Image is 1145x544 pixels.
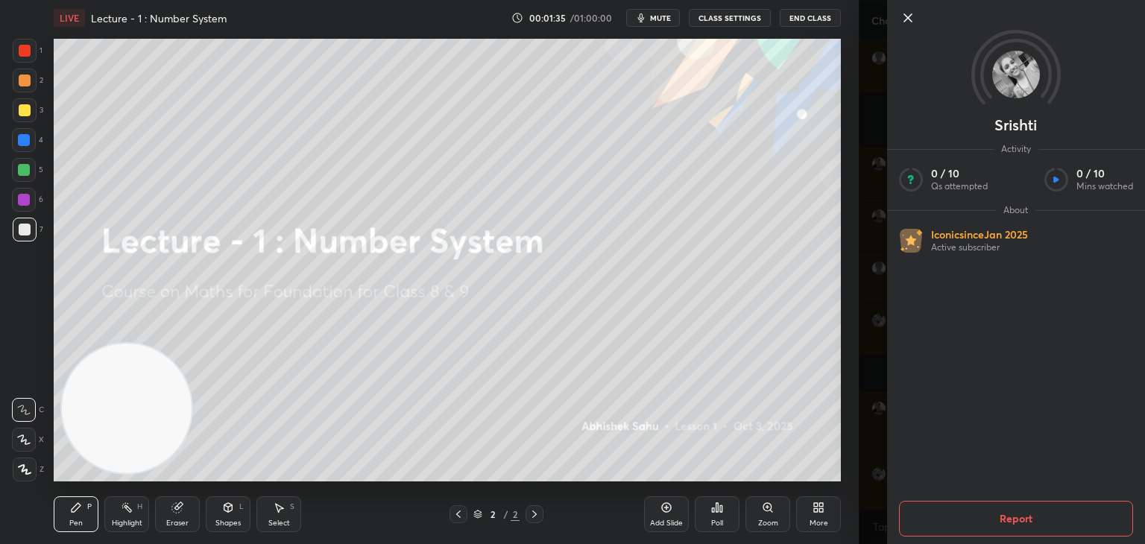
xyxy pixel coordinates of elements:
div: P [87,503,92,510]
button: CLASS SETTINGS [689,9,771,27]
div: Zoom [758,519,778,527]
div: / [503,510,508,519]
div: S [290,503,294,510]
div: 4 [12,128,43,152]
p: 0 / 10 [1076,167,1133,180]
div: Pen [69,519,83,527]
div: Z [13,458,44,481]
div: 5 [12,158,43,182]
span: mute [650,13,671,23]
div: X [12,428,44,452]
div: Select [268,519,290,527]
div: More [810,519,828,527]
div: 1 [13,39,42,63]
div: 2 [485,510,500,519]
div: 7 [13,218,43,241]
p: Srishti [994,119,1037,131]
p: Mins watched [1076,180,1133,192]
div: H [137,503,142,510]
div: C [12,398,44,422]
div: 6 [12,188,43,212]
button: End Class [780,9,841,27]
div: LIVE [54,9,85,27]
p: Iconic since Jan 2025 [931,228,1028,241]
div: L [239,503,244,510]
div: Shapes [215,519,241,527]
div: Add Slide [650,519,683,527]
p: Qs attempted [931,180,988,192]
h4: Lecture - 1 : Number System [91,11,227,25]
div: 2 [511,507,520,521]
span: Activity [994,143,1038,155]
span: About [996,204,1035,216]
div: Poll [711,519,723,527]
div: Eraser [166,519,189,527]
p: 0 / 10 [931,167,988,180]
div: Highlight [112,519,142,527]
div: 2 [13,69,43,92]
p: Active subscriber [931,241,1028,253]
div: 3 [13,98,43,122]
img: b6efad8414df466eba66b76b99f66daa.jpg [992,51,1040,98]
button: Report [899,501,1133,537]
button: mute [626,9,680,27]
